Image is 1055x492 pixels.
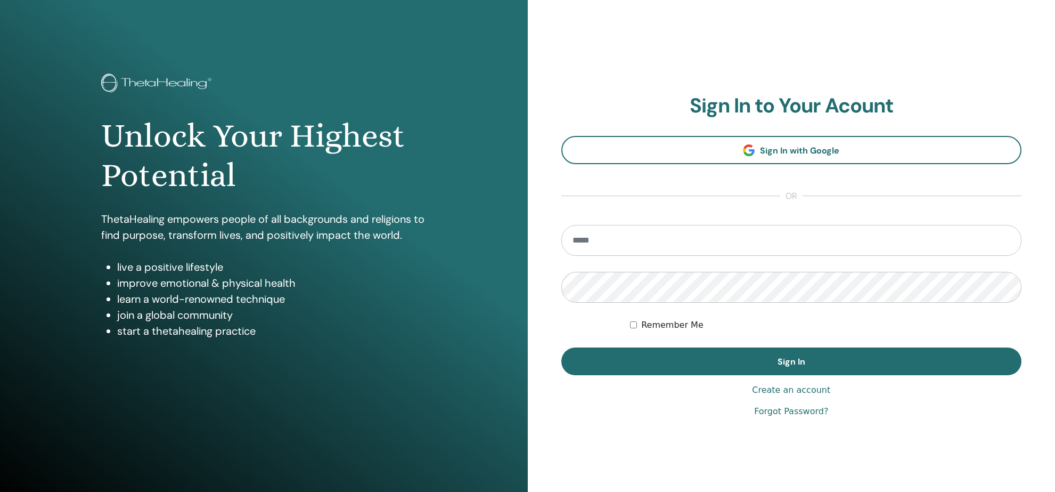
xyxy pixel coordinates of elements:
[754,405,828,418] a: Forgot Password?
[752,384,830,397] a: Create an account
[117,259,426,275] li: live a positive lifestyle
[561,136,1022,164] a: Sign In with Google
[760,145,839,156] span: Sign In with Google
[561,348,1022,375] button: Sign In
[117,307,426,323] li: join a global community
[101,116,426,196] h1: Unlock Your Highest Potential
[780,190,803,203] span: or
[561,94,1022,118] h2: Sign In to Your Acount
[117,323,426,339] li: start a thetahealing practice
[101,211,426,243] p: ThetaHealing empowers people of all backgrounds and religions to find purpose, transform lives, a...
[117,275,426,291] li: improve emotional & physical health
[641,319,704,332] label: Remember Me
[117,291,426,307] li: learn a world-renowned technique
[778,356,805,367] span: Sign In
[630,319,1021,332] div: Keep me authenticated indefinitely or until I manually logout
